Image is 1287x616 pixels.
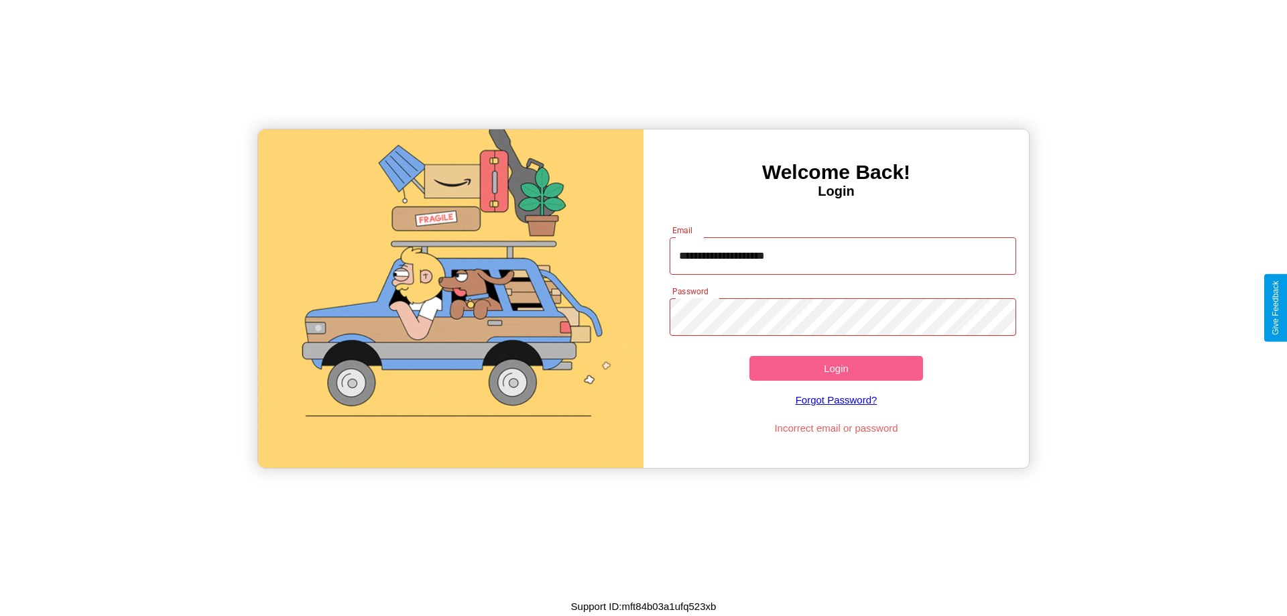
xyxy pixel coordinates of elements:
div: Give Feedback [1271,281,1280,335]
label: Email [672,225,693,236]
p: Support ID: mft84b03a1ufq523xb [571,597,717,615]
button: Login [749,356,923,381]
h3: Welcome Back! [643,161,1029,184]
p: Incorrect email or password [663,419,1010,437]
a: Forgot Password? [663,381,1010,419]
label: Password [672,286,708,297]
img: gif [258,129,643,468]
h4: Login [643,184,1029,199]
